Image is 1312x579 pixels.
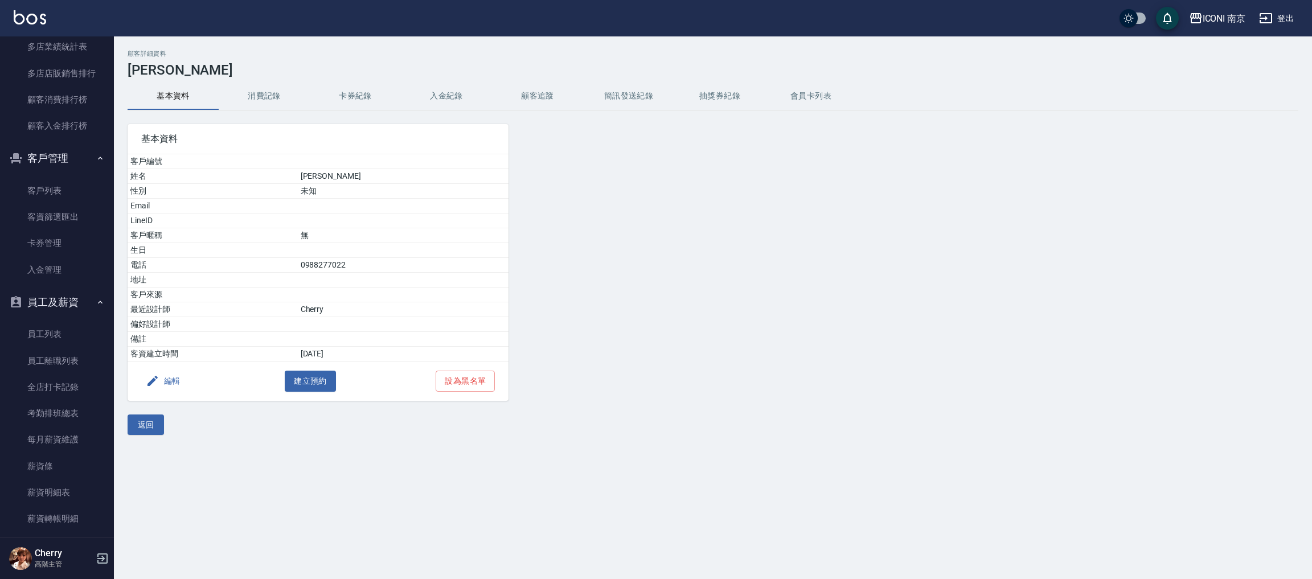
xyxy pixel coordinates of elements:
td: 地址 [128,273,298,288]
td: 客戶編號 [128,154,298,169]
a: 薪資明細表 [5,479,109,506]
a: 考勤排班總表 [5,400,109,426]
a: 薪資轉帳明細 [5,506,109,532]
td: 姓名 [128,169,298,184]
button: 基本資料 [128,83,219,110]
a: 入金管理 [5,257,109,283]
td: 最近設計師 [128,302,298,317]
a: 員工離職列表 [5,348,109,374]
td: 客戶暱稱 [128,228,298,243]
button: 返回 [128,414,164,436]
td: [DATE] [298,347,509,362]
h5: Cherry [35,548,93,559]
td: 偏好設計師 [128,317,298,332]
a: 客戶列表 [5,178,109,204]
a: 全店打卡記錄 [5,374,109,400]
td: [PERSON_NAME] [298,169,509,184]
a: 每月薪資維護 [5,426,109,453]
td: 性別 [128,184,298,199]
td: 無 [298,228,509,243]
td: LineID [128,213,298,228]
button: 抽獎券紀錄 [674,83,765,110]
img: Person [9,547,32,570]
h3: [PERSON_NAME] [128,62,1298,78]
button: 卡券紀錄 [310,83,401,110]
a: 薪資條 [5,453,109,479]
button: 消費記錄 [219,83,310,110]
td: 客資建立時間 [128,347,298,362]
td: 0988277022 [298,258,509,273]
div: ICONI 南京 [1203,11,1246,26]
button: 登出 [1254,8,1298,29]
td: 未知 [298,184,509,199]
img: Logo [14,10,46,24]
a: 多店業績統計表 [5,34,109,60]
button: 會員卡列表 [765,83,856,110]
button: 建立預約 [285,371,336,392]
button: 簡訊發送紀錄 [583,83,674,110]
a: 顧客消費排行榜 [5,87,109,113]
a: 客資篩選匯出 [5,204,109,230]
td: Cherry [298,302,509,317]
button: 設為黑名單 [436,371,495,392]
td: 電話 [128,258,298,273]
button: 編輯 [141,371,185,392]
a: 多店店販銷售排行 [5,60,109,87]
button: 員工及薪資 [5,288,109,317]
a: 員工列表 [5,321,109,347]
span: 基本資料 [141,133,495,145]
button: 顧客追蹤 [492,83,583,110]
td: 客戶來源 [128,288,298,302]
button: 入金紀錄 [401,83,492,110]
button: 客戶管理 [5,143,109,173]
a: 卡券管理 [5,230,109,256]
a: 顧客入金排行榜 [5,113,109,139]
p: 高階主管 [35,559,93,569]
button: 商品管理 [5,536,109,566]
button: save [1156,7,1179,30]
h2: 顧客詳細資料 [128,50,1298,58]
td: 生日 [128,243,298,258]
button: ICONI 南京 [1184,7,1250,30]
td: 備註 [128,332,298,347]
td: Email [128,199,298,213]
